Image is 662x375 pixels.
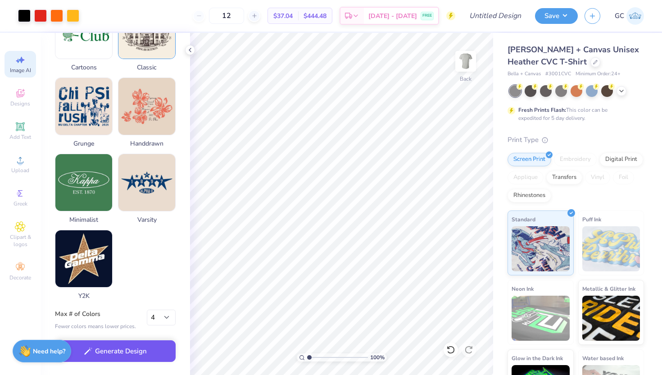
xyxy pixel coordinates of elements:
[11,167,29,174] span: Upload
[5,233,36,248] span: Clipart & logos
[55,139,113,148] span: Grunge
[585,171,610,184] div: Vinyl
[9,133,31,141] span: Add Text
[518,106,566,114] strong: Fresh Prints Flash:
[599,153,643,166] div: Digital Print
[460,75,472,83] div: Back
[615,7,644,25] a: GC
[209,8,244,24] input: – –
[508,189,551,202] div: Rhinestones
[582,226,640,271] img: Puff Ink
[626,7,644,25] img: George Charles
[10,67,31,74] span: Image AI
[55,310,136,319] label: Max # of Colors
[55,215,113,224] span: Minimalist
[55,230,112,287] img: Y2K
[55,78,112,135] img: Grunge
[55,291,113,301] span: Y2K
[508,70,541,78] span: Bella + Canvas
[370,353,385,361] span: 100 %
[55,322,136,330] div: Fewer colors means lower prices.
[10,100,30,107] span: Designs
[273,11,293,21] span: $37.04
[118,139,176,148] span: Handdrawn
[545,70,571,78] span: # 3001CVC
[535,8,578,24] button: Save
[546,171,582,184] div: Transfers
[508,153,551,166] div: Screen Print
[512,226,570,271] img: Standard
[512,215,535,224] span: Standard
[118,215,176,224] span: Varsity
[512,296,570,341] img: Neon Ink
[582,296,640,341] img: Metallic & Glitter Ink
[512,353,563,363] span: Glow in the Dark Ink
[118,78,175,135] img: Handdrawn
[613,171,634,184] div: Foil
[33,347,65,356] strong: Need help?
[615,11,624,21] span: GC
[508,171,544,184] div: Applique
[512,284,534,293] span: Neon Ink
[304,11,326,21] span: $444.48
[518,106,629,122] div: This color can be expedited for 5 day delivery.
[582,215,601,224] span: Puff Ink
[508,44,639,67] span: [PERSON_NAME] + Canvas Unisex Heather CVC T-Shirt
[118,63,176,72] span: Classic
[55,63,113,72] span: Cartoons
[554,153,597,166] div: Embroidery
[508,135,644,145] div: Print Type
[9,274,31,281] span: Decorate
[14,200,27,207] span: Greek
[368,11,417,21] span: [DATE] - [DATE]
[576,70,621,78] span: Minimum Order: 24 +
[55,340,176,362] button: Generate Design
[55,154,112,211] img: Minimalist
[582,353,624,363] span: Water based Ink
[422,13,432,19] span: FREE
[582,284,635,293] span: Metallic & Glitter Ink
[462,7,528,25] input: Untitled Design
[457,52,475,70] img: Back
[118,154,175,211] img: Varsity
